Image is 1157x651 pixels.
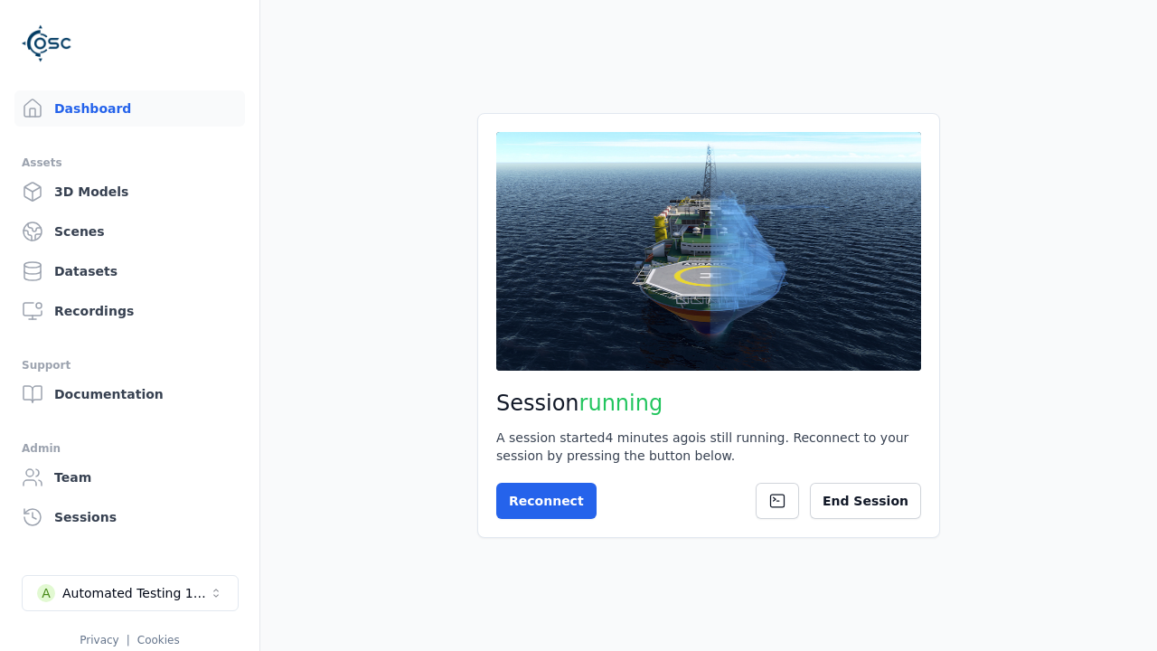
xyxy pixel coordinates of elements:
[810,483,921,519] button: End Session
[22,18,72,69] img: Logo
[22,354,238,376] div: Support
[496,429,921,465] div: A session started 4 minutes ago is still running. Reconnect to your session by pressing the butto...
[22,575,239,611] button: Select a workspace
[14,376,245,412] a: Documentation
[14,174,245,210] a: 3D Models
[127,634,130,646] span: |
[22,438,238,459] div: Admin
[37,584,55,602] div: A
[137,634,180,646] a: Cookies
[14,499,245,535] a: Sessions
[80,634,118,646] a: Privacy
[579,391,663,416] span: running
[14,293,245,329] a: Recordings
[14,253,245,289] a: Datasets
[14,213,245,250] a: Scenes
[22,152,238,174] div: Assets
[62,584,209,602] div: Automated Testing 1 - Playwright
[14,459,245,495] a: Team
[14,90,245,127] a: Dashboard
[496,483,597,519] button: Reconnect
[496,389,921,418] h2: Session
